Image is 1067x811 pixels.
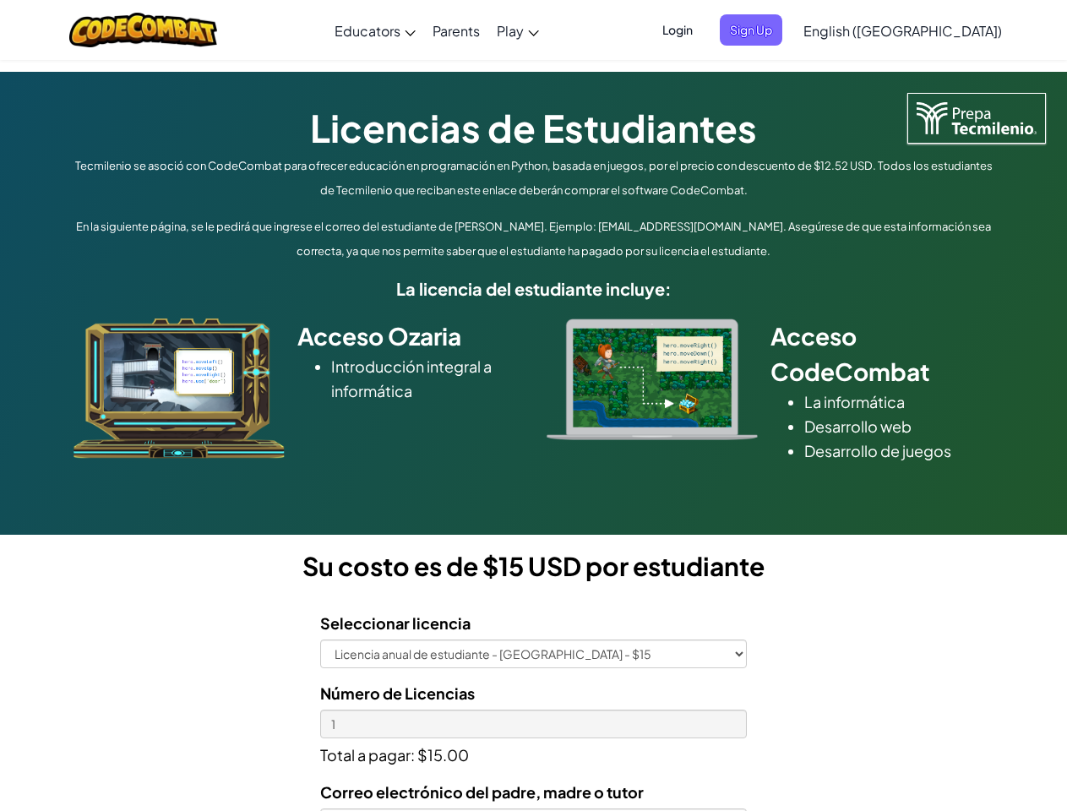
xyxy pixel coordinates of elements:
[804,389,994,414] li: La informática
[907,93,1046,144] img: Tecmilenio logo
[720,14,782,46] button: Sign Up
[320,681,475,705] label: Número de Licencias
[69,215,999,264] p: En la siguiente página, se le pedirá que ingrese el correo del estudiante de [PERSON_NAME]. Ejemp...
[804,414,994,438] li: Desarrollo web
[335,22,400,40] span: Educators
[652,14,703,46] button: Login
[547,318,758,440] img: type_real_code.png
[320,611,471,635] label: Seleccionar licencia
[320,738,747,767] p: Total a pagar: $15.00
[488,8,547,53] a: Play
[795,8,1010,53] a: English ([GEOGRAPHIC_DATA])
[73,318,285,459] img: ozaria_acodus.png
[497,22,524,40] span: Play
[320,780,644,804] label: Correo electrónico del padre, madre o tutor
[326,8,424,53] a: Educators
[803,22,1002,40] span: English ([GEOGRAPHIC_DATA])
[69,13,217,47] img: CodeCombat logo
[297,318,521,354] h2: Acceso Ozaria
[69,101,999,154] h1: Licencias de Estudiantes
[331,354,521,403] li: Introducción integral a informática
[424,8,488,53] a: Parents
[804,438,994,463] li: Desarrollo de juegos
[770,318,994,389] h2: Acceso CodeCombat
[69,154,999,203] p: Tecmilenio se asoció con CodeCombat para ofrecer educación en programación en Python, basada en j...
[69,275,999,302] h5: La licencia del estudiante incluye:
